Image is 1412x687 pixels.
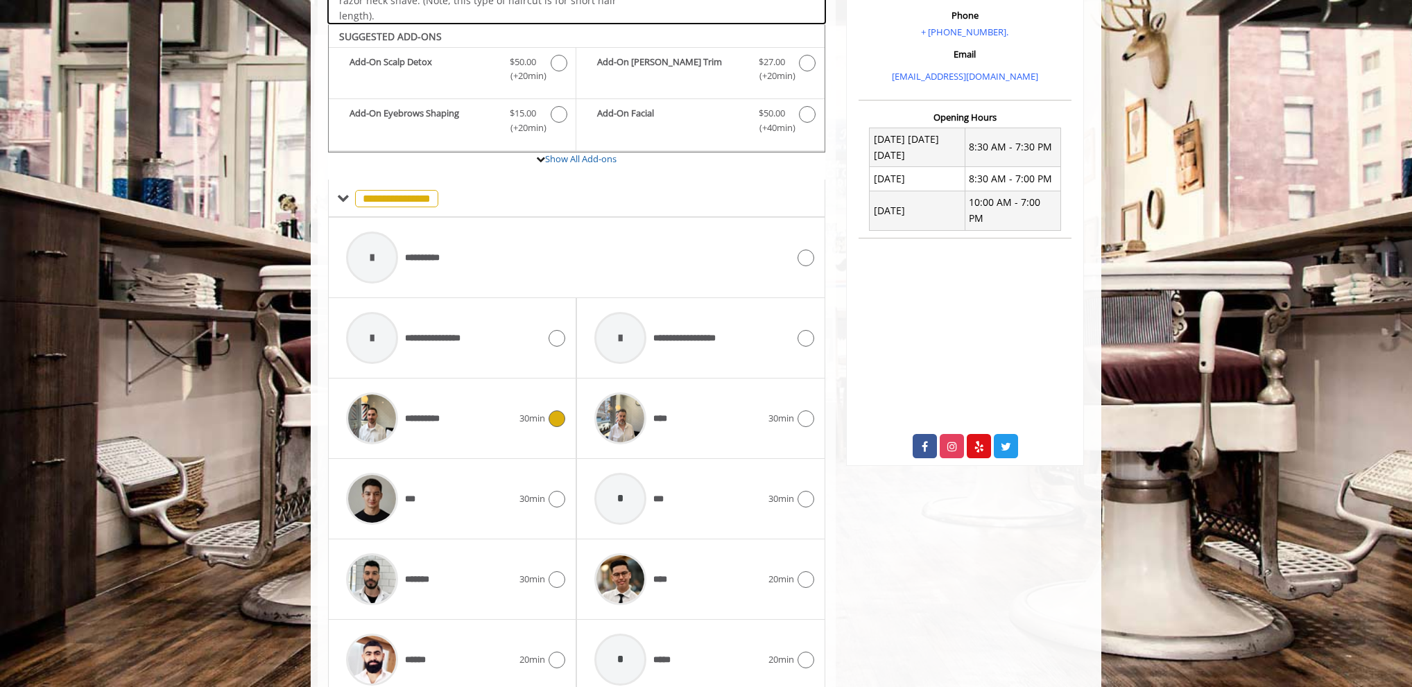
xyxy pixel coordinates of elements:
td: [DATE] [DATE] [DATE] [870,128,965,167]
b: SUGGESTED ADD-ONS [339,30,442,43]
td: [DATE] [870,167,965,191]
span: 30min [768,492,794,506]
td: 8:30 AM - 7:30 PM [965,128,1060,167]
span: $27.00 [759,55,785,69]
span: $15.00 [510,106,536,121]
span: 20min [768,652,794,667]
label: Add-On Facial [583,106,817,139]
span: $50.00 [759,106,785,121]
span: 30min [519,572,545,586]
label: Add-On Eyebrows Shaping [336,106,569,139]
td: 10:00 AM - 7:00 PM [965,191,1060,230]
span: 20min [768,572,794,586]
span: (+20min ) [751,69,792,83]
b: Add-On Facial [597,106,744,135]
label: Add-On Scalp Detox [336,55,569,87]
a: Show All Add-ons [545,153,617,165]
h3: Email [862,49,1068,59]
span: 20min [519,652,545,667]
span: 30min [519,411,545,426]
a: + [PHONE_NUMBER]. [921,26,1008,38]
h3: Phone [862,10,1068,20]
b: Add-On Scalp Detox [350,55,496,84]
span: (+20min ) [503,69,544,83]
h3: Opening Hours [859,112,1071,122]
span: 30min [768,411,794,426]
a: [EMAIL_ADDRESS][DOMAIN_NAME] [892,70,1038,82]
b: Add-On [PERSON_NAME] Trim [597,55,744,84]
span: (+20min ) [503,121,544,135]
b: Add-On Eyebrows Shaping [350,106,496,135]
span: $50.00 [510,55,536,69]
td: [DATE] [870,191,965,230]
span: (+40min ) [751,121,792,135]
label: Add-On Beard Trim [583,55,817,87]
div: The Made Man Haircut Add-onS [328,24,825,153]
td: 8:30 AM - 7:00 PM [965,167,1060,191]
span: 30min [519,492,545,506]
